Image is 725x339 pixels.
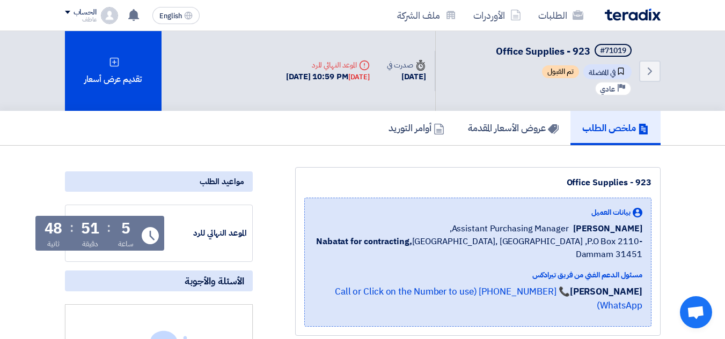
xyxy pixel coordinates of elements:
[583,64,632,79] span: في المفضلة
[185,275,244,287] span: الأسئلة والأجوبة
[101,7,118,24] img: profile_test.png
[70,218,74,237] div: :
[348,72,370,82] div: [DATE]
[591,207,631,218] span: بيانات العميل
[313,235,642,261] span: [GEOGRAPHIC_DATA], [GEOGRAPHIC_DATA] ,P.O Box 2110- Dammam 31451
[496,44,590,58] span: Office Supplies - 923
[605,9,661,21] img: Teradix logo
[680,296,712,328] a: Open chat
[81,221,99,236] div: 51
[389,3,465,28] a: ملف الشركة
[45,221,63,236] div: 48
[570,111,661,145] a: ملخص الطلب
[118,238,134,250] div: ساعة
[335,285,642,312] a: 📞 [PHONE_NUMBER] (Call or Click on the Number to use WhatsApp)
[316,235,412,248] b: Nabatat for contracting,
[47,238,60,250] div: ثانية
[152,7,200,24] button: English
[159,12,182,20] span: English
[166,227,247,239] div: الموعد النهائي للرد
[600,84,615,94] span: عادي
[65,171,253,192] div: مواعيد الطلب
[468,122,559,134] h5: عروض الأسعار المقدمة
[465,3,530,28] a: الأوردرات
[600,47,626,55] div: #71019
[582,122,649,134] h5: ملخص الطلب
[286,59,370,71] div: الموعد النهائي للرد
[389,122,444,134] h5: أوامر التوريد
[82,238,99,250] div: دقيقة
[74,8,97,17] div: الحساب
[530,3,592,28] a: الطلبات
[286,71,370,83] div: [DATE] 10:59 PM
[450,222,569,235] span: Assistant Purchasing Manager,
[313,269,642,281] div: مسئول الدعم الفني من فريق تيرادكس
[377,111,456,145] a: أوامر التوريد
[121,221,130,236] div: 5
[456,111,570,145] a: عروض الأسعار المقدمة
[570,285,642,298] strong: [PERSON_NAME]
[387,71,426,83] div: [DATE]
[65,31,162,111] div: تقديم عرض أسعار
[304,176,651,189] div: Office Supplies - 923
[65,17,97,22] div: عاطف
[542,65,579,78] span: تم القبول
[107,218,111,237] div: :
[496,44,634,59] h5: Office Supplies - 923
[387,59,426,71] div: صدرت في
[573,222,642,235] span: [PERSON_NAME]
